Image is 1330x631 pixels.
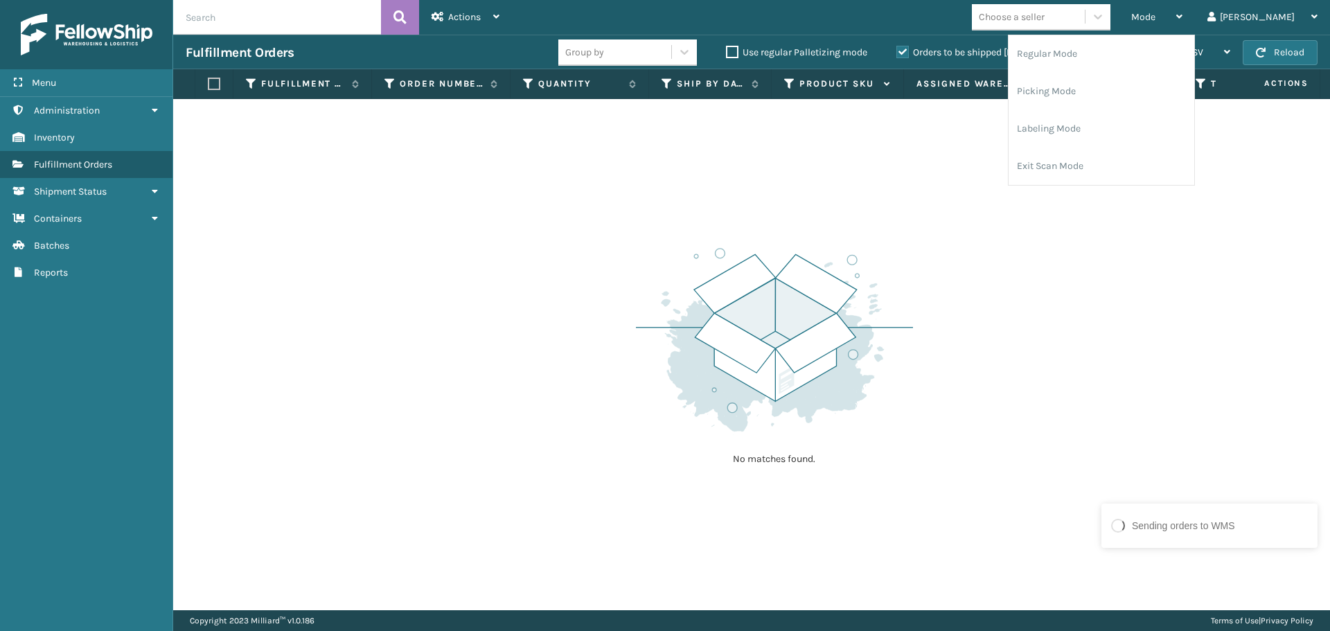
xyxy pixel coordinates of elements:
li: Exit Scan Mode [1009,148,1194,185]
img: logo [21,14,152,55]
label: Fulfillment Order Id [261,78,345,90]
span: Fulfillment Orders [34,159,112,170]
span: Reports [34,267,68,278]
span: Administration [34,105,100,116]
li: Picking Mode [1009,73,1194,110]
span: Shipment Status [34,186,107,197]
li: Regular Mode [1009,35,1194,73]
label: Assigned Warehouse [916,78,1016,90]
label: Product SKU [799,78,877,90]
label: Ship By Date [677,78,745,90]
span: Batches [34,240,69,251]
label: Use regular Palletizing mode [726,46,867,58]
li: Labeling Mode [1009,110,1194,148]
div: Sending orders to WMS [1132,519,1235,533]
span: Mode [1131,11,1155,23]
span: Containers [34,213,82,224]
span: Actions [1221,72,1317,95]
span: Actions [448,11,481,23]
label: Quantity [538,78,622,90]
div: Group by [565,45,604,60]
div: Choose a seller [979,10,1045,24]
label: Tracking Number [1211,78,1295,90]
p: Copyright 2023 Milliard™ v 1.0.186 [190,610,314,631]
h3: Fulfillment Orders [186,44,294,61]
label: Order Number [400,78,484,90]
span: Menu [32,77,56,89]
span: Inventory [34,132,75,143]
label: Orders to be shipped [DATE] [896,46,1031,58]
button: Reload [1243,40,1318,65]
